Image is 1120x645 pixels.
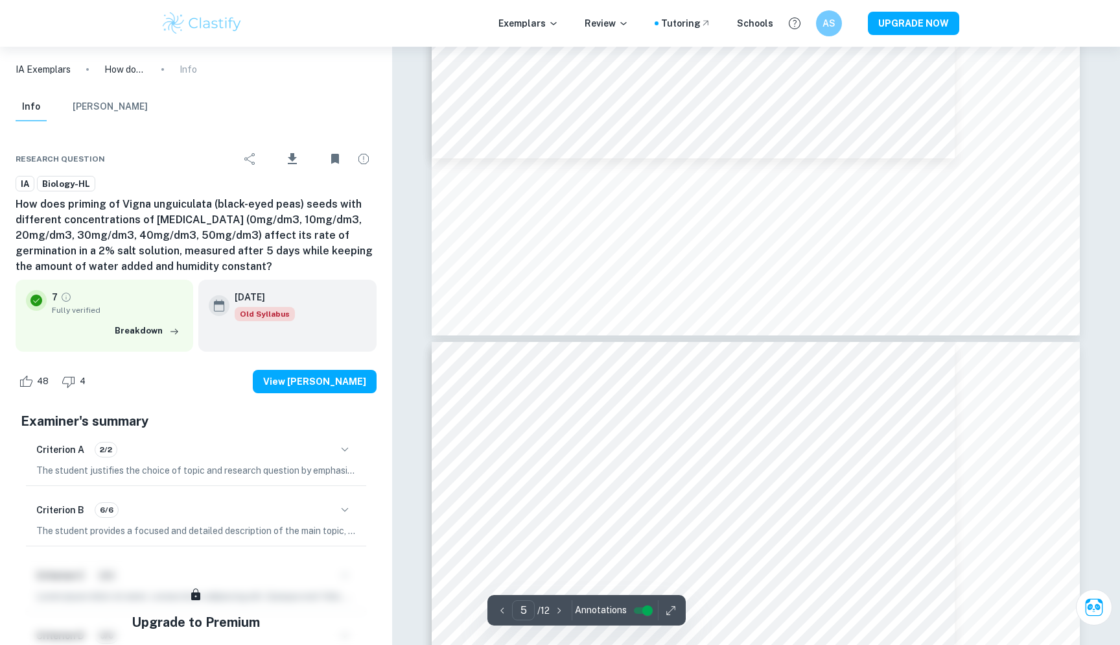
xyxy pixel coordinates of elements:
[235,307,295,321] span: Old Syllabus
[16,153,105,165] span: Research question
[816,10,842,36] button: AS
[237,146,263,172] div: Share
[52,290,58,304] p: 7
[784,12,806,34] button: Help and Feedback
[16,62,71,77] a: IA Exemplars
[30,375,56,388] span: 48
[575,603,627,617] span: Annotations
[104,62,146,77] p: How does priming of Vigna unguiculata (black-eyed peas) seeds with different concentrations of [M...
[21,411,371,431] h5: Examiner's summary
[16,371,56,392] div: Like
[322,146,348,172] div: Unbookmark
[822,16,837,30] h6: AS
[661,16,711,30] a: Tutoring
[36,463,356,478] p: The student justifies the choice of topic and research question by emphasizing the global issue o...
[73,93,148,121] button: [PERSON_NAME]
[73,375,93,388] span: 4
[498,16,559,30] p: Exemplars
[16,178,34,191] span: IA
[36,443,84,457] h6: Criterion A
[132,613,260,632] h5: Upgrade to Premium
[351,146,377,172] div: Report issue
[253,370,377,393] button: View [PERSON_NAME]
[37,176,95,192] a: Biology-HL
[868,12,959,35] button: UPGRADE NOW
[537,603,550,618] p: / 12
[60,291,72,303] a: Grade fully verified
[266,142,320,176] div: Download
[95,504,118,516] span: 6/6
[585,16,629,30] p: Review
[235,290,285,304] h6: [DATE]
[95,444,117,456] span: 2/2
[52,304,183,316] span: Fully verified
[235,307,295,321] div: Starting from the May 2025 session, the Biology IA requirements have changed. It's OK to refer to...
[16,176,34,192] a: IA
[36,524,356,538] p: The student provides a focused and detailed description of the main topic, clearly outlining the ...
[36,503,84,517] h6: Criterion B
[161,10,243,36] img: Clastify logo
[737,16,773,30] a: Schools
[111,321,183,341] button: Breakdown
[16,93,47,121] button: Info
[38,178,95,191] span: Biology-HL
[58,371,93,392] div: Dislike
[1076,589,1112,626] button: Ask Clai
[16,197,377,274] h6: How does priming of Vigna unguiculata (black-eyed peas) seeds with different concentrations of [M...
[180,62,197,77] p: Info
